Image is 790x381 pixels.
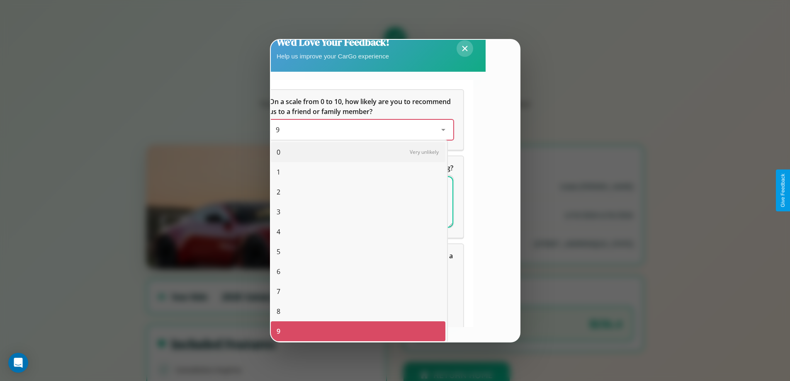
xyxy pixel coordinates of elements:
div: 8 [271,301,445,321]
div: 5 [271,242,445,262]
span: 3 [277,207,280,217]
div: 9 [271,321,445,341]
span: On a scale from 0 to 10, how likely are you to recommend us to a friend or family member? [269,97,452,116]
span: 7 [277,286,280,296]
span: 9 [277,326,280,336]
div: On a scale from 0 to 10, how likely are you to recommend us to a friend or family member? [259,90,463,150]
div: 4 [271,222,445,242]
div: 7 [271,282,445,301]
div: 10 [271,341,445,361]
span: 9 [276,125,280,134]
span: What can we do to make your experience more satisfying? [269,163,453,172]
div: 3 [271,202,445,222]
span: 4 [277,227,280,237]
div: On a scale from 0 to 10, how likely are you to recommend us to a friend or family member? [269,120,453,140]
span: Which of the following features do you value the most in a vehicle? [269,251,455,270]
div: 0 [271,142,445,162]
div: 6 [271,262,445,282]
span: 5 [277,247,280,257]
span: 0 [277,147,280,157]
div: 1 [271,162,445,182]
h2: We'd Love Your Feedback! [277,35,389,49]
span: 2 [277,187,280,197]
div: Give Feedback [780,174,786,207]
p: Help us improve your CarGo experience [277,51,389,62]
span: 8 [277,306,280,316]
span: 1 [277,167,280,177]
div: Open Intercom Messenger [8,353,28,373]
span: Very unlikely [410,148,439,155]
span: 6 [277,267,280,277]
div: 2 [271,182,445,202]
h5: On a scale from 0 to 10, how likely are you to recommend us to a friend or family member? [269,97,453,116]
